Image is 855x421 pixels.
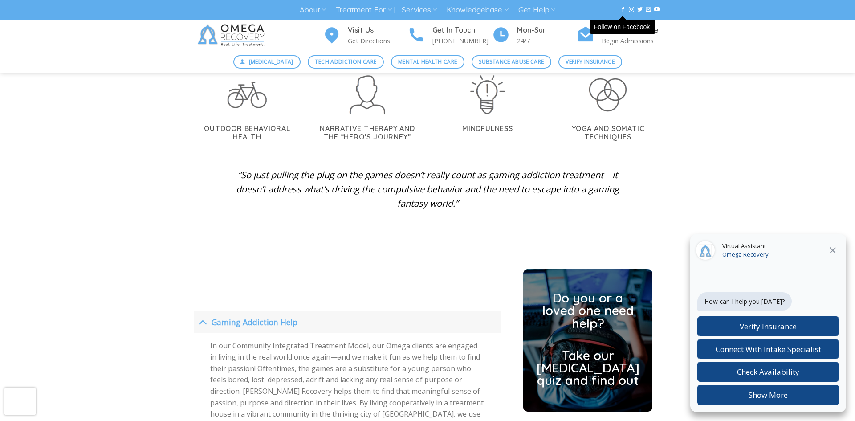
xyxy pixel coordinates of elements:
p: [PHONE_NUMBER] [432,36,492,46]
h4: Verify Insurance [602,25,661,36]
h4: Mon-Sun [517,25,577,36]
span: Verify Insurance [566,57,615,66]
a: Get In Touch [PHONE_NUMBER] [407,25,492,46]
span: Substance Abuse Care [479,57,544,66]
p: Begin Admissions [602,36,661,46]
a: Substance Abuse Care [472,55,551,69]
button: Toggle [194,312,211,331]
a: Treatment For [336,2,391,18]
h5: Yoga and Somatic Techniques [554,124,661,141]
a: Mental Health Care [391,55,464,69]
h4: Visit Us [348,25,407,36]
a: Verify Insurance Begin Admissions [577,25,661,46]
h4: Get In Touch [432,25,492,36]
img: Omega Recovery [194,20,272,51]
span: Mental Health Care [398,57,457,66]
h5: Narrative Therapy and the “Hero’s Journey” [314,124,421,141]
a: Take our [MEDICAL_DATA] quiz and find out [536,334,639,387]
a: Knowledgebase [447,2,508,18]
a: About [300,2,326,18]
a: Follow on Twitter [637,7,643,13]
a: Toggle Gaming Addiction Help [194,311,501,333]
p: Get Directions [348,36,407,46]
span: Tech Addiction Care [315,57,376,66]
a: Verify Insurance [558,55,622,69]
h5: Outdoor Behavioral Health [194,124,301,141]
a: [MEDICAL_DATA] [233,55,301,69]
a: Visit Us Get Directions [323,25,407,46]
a: Send us an email [646,7,651,13]
a: Follow on YouTube [654,7,660,13]
span: Gaming Addiction Help [212,317,297,327]
span: [MEDICAL_DATA] [249,57,293,66]
p: 24/7 [517,36,577,46]
a: Services [402,2,437,18]
a: Follow on Instagram [629,7,634,13]
h2: Take our [MEDICAL_DATA] quiz and find out [536,349,639,387]
a: Tech Addiction Care [308,55,384,69]
a: Do you or a loved one need help? [542,290,634,331]
h5: Mindfulness [434,124,541,133]
a: Get Help [518,2,555,18]
em: “So just pulling the plug on the games doesn’t really count as gaming addiction treatment—it does... [236,169,619,209]
a: Follow on Facebook [620,7,626,13]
